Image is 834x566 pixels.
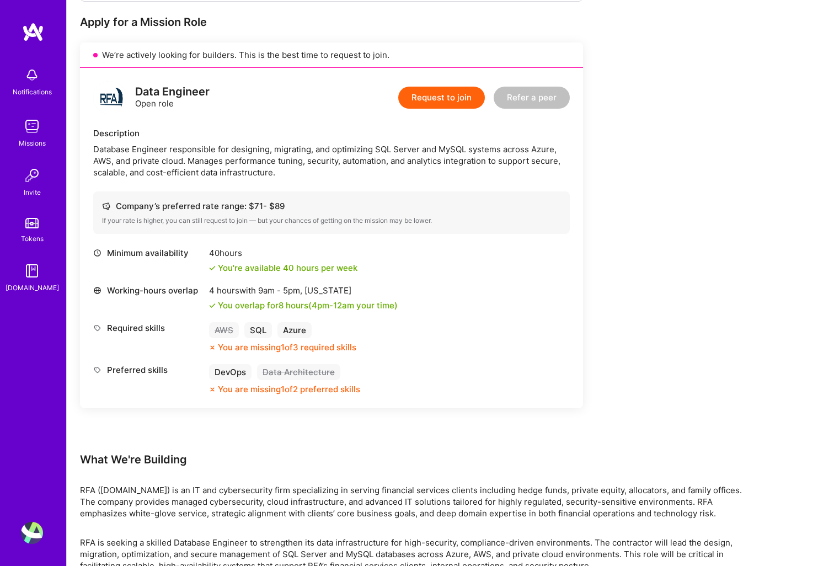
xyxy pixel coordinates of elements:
button: Refer a peer [494,87,570,109]
img: logo [22,22,44,42]
i: icon World [93,286,101,295]
div: What We're Building [80,452,742,467]
img: guide book [21,260,43,282]
img: teamwork [21,115,43,137]
div: Required skills [93,322,204,334]
div: Open role [135,86,210,109]
div: Minimum availability [93,247,204,259]
div: We’re actively looking for builders. This is the best time to request to join. [80,42,583,68]
span: 4pm - 12am [312,300,354,311]
div: Preferred skills [93,364,204,376]
div: [DOMAIN_NAME] [6,282,59,293]
img: Invite [21,164,43,186]
div: 4 hours with [US_STATE] [209,285,398,296]
i: icon Check [209,265,216,271]
div: Apply for a Mission Role [80,15,583,29]
i: icon Tag [93,324,101,332]
img: logo [93,81,126,114]
i: icon Check [209,302,216,309]
div: Data Engineer [135,86,210,98]
i: icon Clock [93,249,101,257]
div: AWS [209,322,239,338]
button: Request to join [398,87,485,109]
img: tokens [25,218,39,228]
div: If your rate is higher, you can still request to join — but your chances of getting on the missio... [102,216,561,225]
div: DevOps [209,364,252,380]
a: User Avatar [18,522,46,544]
div: Company’s preferred rate range: $ 71 - $ 89 [102,200,561,212]
div: Database Engineer responsible for designing, migrating, and optimizing SQL Server and MySQL syste... [93,143,570,178]
i: icon Cash [102,202,110,210]
div: 40 hours [209,247,357,259]
div: SQL [244,322,272,338]
div: You're available 40 hours per week [209,262,357,274]
div: Azure [277,322,312,338]
div: You are missing 1 of 2 preferred skills [218,383,360,395]
div: Missions [19,137,46,149]
span: 9am - 5pm , [256,285,304,296]
div: You are missing 1 of 3 required skills [218,341,356,353]
i: icon Tag [93,366,101,374]
div: Description [93,127,570,139]
div: You overlap for 8 hours ( your time) [218,300,398,311]
i: icon CloseOrange [209,344,216,351]
img: User Avatar [21,522,43,544]
p: RFA ([DOMAIN_NAME]) is an IT and cybersecurity firm specializing in serving financial services cl... [80,484,742,519]
div: Tokens [21,233,44,244]
div: Working-hours overlap [93,285,204,296]
img: bell [21,64,43,86]
i: icon CloseOrange [209,386,216,393]
div: Notifications [13,86,52,98]
div: Invite [24,186,41,198]
div: Data Architecture [257,364,340,380]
